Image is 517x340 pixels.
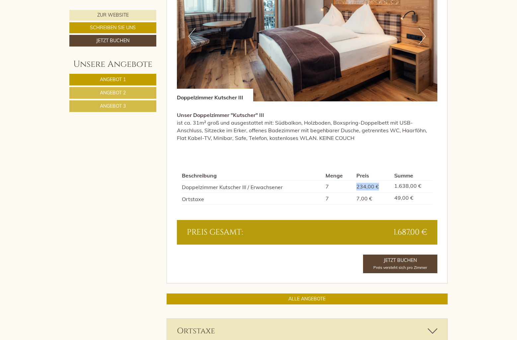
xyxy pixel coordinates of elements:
[323,193,354,205] td: 7
[356,195,372,202] span: 7,00 €
[177,112,264,118] strong: Unser Doppelzimmer "Kutscher" III
[419,28,426,45] button: Next
[69,22,156,33] a: Schreiben Sie uns
[392,170,432,181] th: Summe
[373,265,427,270] span: Preis versteht sich pro Zimmer
[69,10,156,21] a: Zur Website
[323,181,354,193] td: 7
[100,90,126,96] span: Angebot 2
[188,28,195,45] button: Previous
[182,227,307,238] div: Preis gesamt:
[69,35,156,47] a: Jetzt buchen
[323,170,354,181] th: Menge
[354,170,392,181] th: Preis
[363,255,437,273] a: Jetzt buchenPreis versteht sich pro Zimmer
[177,111,438,142] p: ist ca. 31m² groß und ausgestattet mit: Südbalkon, Holzboden, Boxspring-Doppelbett mit USB-Anschl...
[392,193,432,205] td: 49,00 €
[356,183,379,190] span: 234,00 €
[100,103,126,109] span: Angebot 3
[392,181,432,193] td: 1.638,00 €
[394,227,427,238] span: 1.687,00 €
[182,193,323,205] td: Ortstaxe
[182,170,323,181] th: Beschreibung
[167,293,448,304] a: ALLE ANGEBOTE
[100,76,126,82] span: Angebot 1
[69,58,156,70] div: Unsere Angebote
[182,181,323,193] td: Doppelzimmer Kutscher III / Erwachsener
[177,89,253,101] div: Doppelzimmer Kutscher III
